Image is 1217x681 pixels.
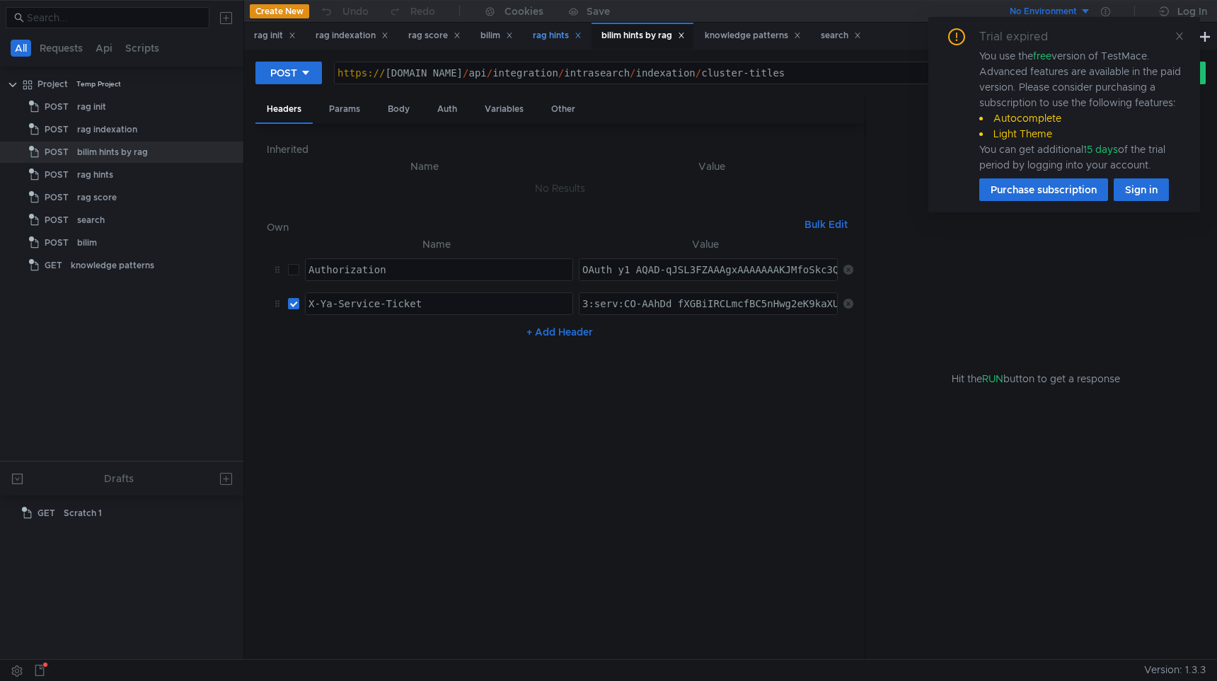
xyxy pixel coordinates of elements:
div: bilim hints by rag [601,28,685,43]
span: GET [38,503,55,524]
div: Variables [473,96,535,122]
div: Headers [255,96,313,124]
div: rag indexation [77,119,137,140]
div: POST [270,65,297,81]
span: POST [45,232,69,253]
span: POST [45,142,69,163]
div: knowledge patterns [705,28,801,43]
button: POST [255,62,322,84]
button: Create New [250,4,309,18]
div: rag indexation [316,28,388,43]
li: Autocomplete [979,110,1183,126]
div: bilim [480,28,513,43]
div: knowledge patterns [71,255,154,276]
span: POST [45,119,69,140]
th: Value [571,158,853,175]
li: Light Theme [979,126,1183,142]
input: Search... [27,10,201,25]
span: POST [45,210,69,231]
th: Name [299,236,574,253]
span: RUN [982,372,1003,385]
th: Name [278,158,571,175]
button: Purchase subscription [979,178,1108,201]
button: Undo [309,1,379,22]
div: bilim [77,232,97,253]
span: Version: 1.3.3 [1144,660,1206,680]
div: Cookies [504,3,543,20]
div: search [77,210,105,231]
div: Log In [1177,3,1207,20]
div: Redo [410,3,435,20]
button: Requests [35,40,87,57]
div: search [821,28,861,43]
div: rag init [254,28,296,43]
div: Trial expired [979,28,1065,45]
th: Value [573,236,838,253]
div: Save [587,6,610,16]
span: 15 days [1083,143,1118,156]
span: GET [45,255,62,276]
h6: Own [267,219,799,236]
button: Bulk Edit [799,216,853,233]
div: Params [318,96,371,122]
div: Temp Project [76,74,121,95]
div: bilim hints by rag [77,142,148,163]
div: Other [540,96,587,122]
button: Scripts [121,40,163,57]
span: POST [45,96,69,118]
span: POST [45,187,69,208]
div: Project [38,74,68,95]
div: rag score [408,28,461,43]
div: No Environment [1010,5,1077,18]
div: Undo [342,3,369,20]
span: free [1033,50,1051,62]
button: Api [91,40,117,57]
div: Scratch 1 [64,503,102,524]
div: Body [376,96,421,122]
button: Sign in [1114,178,1169,201]
div: You can get additional of the trial period by logging into your account. [979,142,1183,173]
span: Hit the button to get a response [952,371,1120,387]
div: Auth [426,96,468,122]
div: Drafts [104,470,134,487]
h6: Inherited [267,141,853,158]
div: rag score [77,187,117,208]
div: rag init [77,96,106,118]
button: All [11,40,31,57]
div: rag hints [533,28,582,43]
button: + Add Header [521,324,599,340]
button: Redo [379,1,445,22]
nz-embed-empty: No Results [535,182,585,195]
span: POST [45,164,69,185]
div: rag hints [77,164,113,185]
div: You use the version of TestMace. Advanced features are available in the paid version. Please cons... [979,48,1183,173]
